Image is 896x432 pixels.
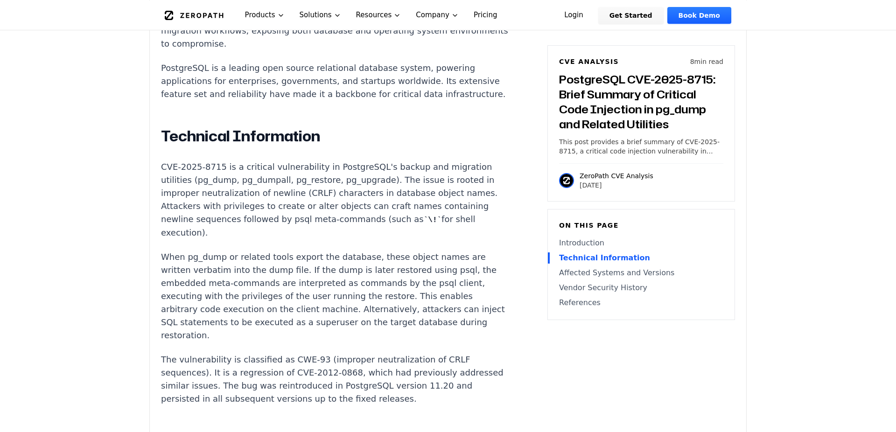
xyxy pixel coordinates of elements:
[559,220,723,230] h6: On this page
[559,173,574,188] img: ZeroPath CVE Analysis
[559,71,723,131] h3: PostgreSQL CVE-2025-8715: Brief Summary of Critical Code Injection in pg_dump and Related Utilities
[161,62,508,101] p: PostgreSQL is a leading open source relational database system, powering applications for enterpr...
[559,267,723,278] a: Affected Systems and Versions
[161,160,508,239] p: CVE-2025-8715 is a critical vulnerability in PostgreSQL's backup and migration utilities (pg_dump...
[667,7,731,23] a: Book Demo
[580,180,653,189] p: [DATE]
[559,297,723,308] a: References
[161,127,508,146] h2: Technical Information
[553,7,595,23] a: Login
[598,7,664,23] a: Get Started
[559,137,723,155] p: This post provides a brief summary of CVE-2025-8715, a critical code injection vulnerability in P...
[161,251,508,342] p: When pg_dump or related tools export the database, these object names are written verbatim into t...
[559,56,619,66] h6: CVE Analysis
[559,237,723,248] a: Introduction
[161,353,508,405] p: The vulnerability is classified as CWE-93 (improper neutralization of CRLF sequences). It is a re...
[424,216,441,224] code: \!
[559,282,723,293] a: Vendor Security History
[690,56,723,66] p: 8 min read
[559,252,723,263] a: Technical Information
[580,171,653,180] p: ZeroPath CVE Analysis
